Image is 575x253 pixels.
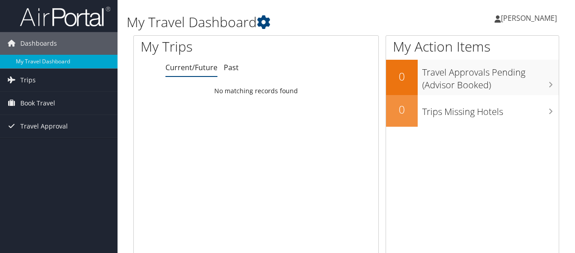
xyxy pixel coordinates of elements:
[224,62,239,72] a: Past
[20,6,110,27] img: airportal-logo.png
[127,13,419,32] h1: My Travel Dashboard
[141,37,270,56] h1: My Trips
[501,13,557,23] span: [PERSON_NAME]
[386,69,418,84] h2: 0
[20,32,57,55] span: Dashboards
[386,95,559,127] a: 0Trips Missing Hotels
[422,101,559,118] h3: Trips Missing Hotels
[386,60,559,95] a: 0Travel Approvals Pending (Advisor Booked)
[134,83,378,99] td: No matching records found
[422,62,559,91] h3: Travel Approvals Pending (Advisor Booked)
[20,115,68,138] span: Travel Approval
[20,69,36,91] span: Trips
[20,92,55,115] span: Book Travel
[386,37,559,56] h1: My Action Items
[165,62,217,72] a: Current/Future
[495,5,566,32] a: [PERSON_NAME]
[386,102,418,117] h2: 0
